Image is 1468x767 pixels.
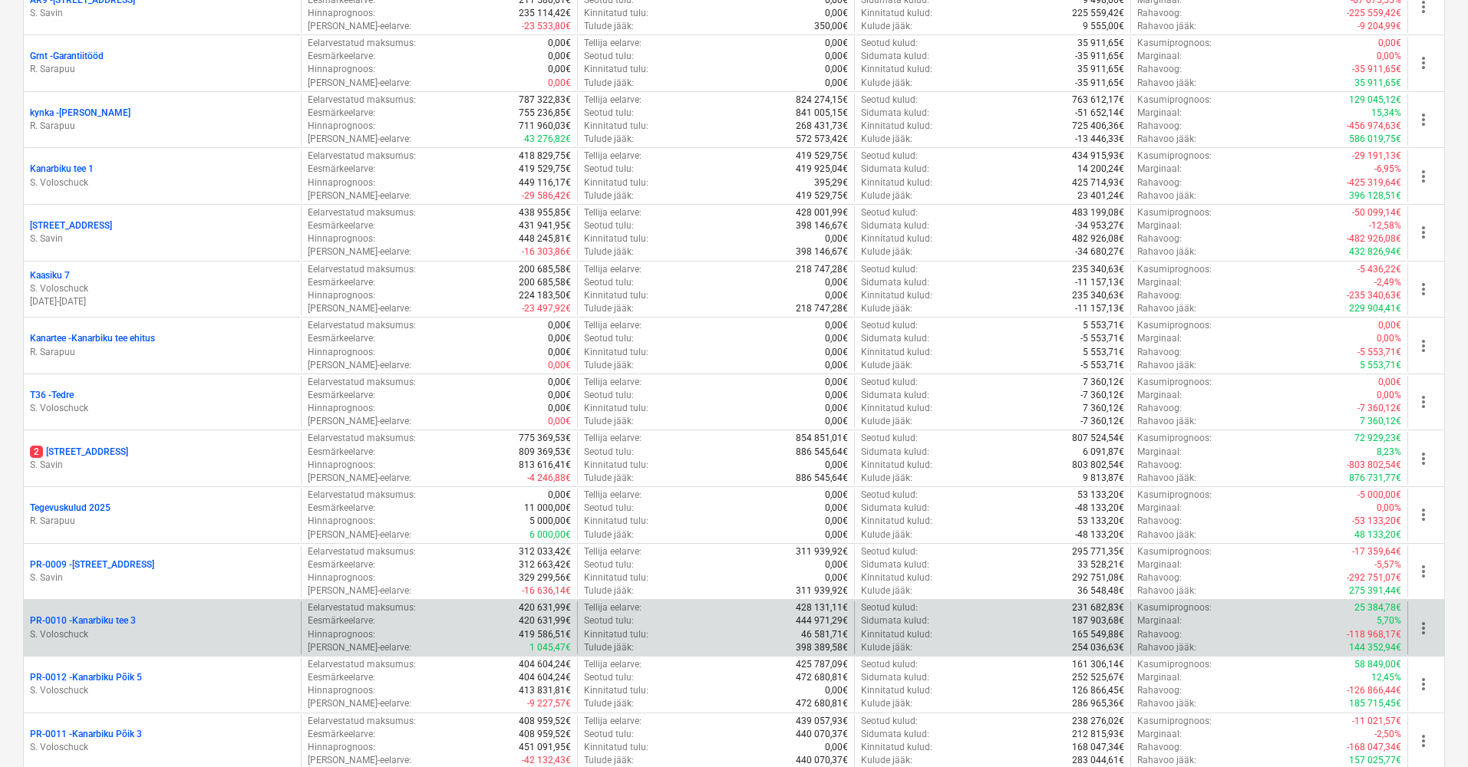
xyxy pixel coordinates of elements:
[1137,289,1182,302] p: Rahavoog :
[308,245,411,258] p: [PERSON_NAME]-eelarve :
[584,206,642,219] p: Tellija eelarve :
[30,446,128,459] p: [STREET_ADDRESS]
[1378,37,1401,50] p: 0,00€
[1137,263,1212,276] p: Kasumiprognoos :
[825,389,848,402] p: 0,00€
[584,289,648,302] p: Kinnitatud tulu :
[796,107,848,120] p: 841 005,15€
[825,232,848,245] p: 0,00€
[519,232,571,245] p: 448 245,81€
[519,150,571,163] p: 418 829,75€
[1137,37,1212,50] p: Kasumiprognoos :
[584,346,648,359] p: Kinnitatud tulu :
[1072,176,1124,189] p: 425 714,93€
[548,359,571,372] p: 0,00€
[1075,245,1124,258] p: -34 680,27€
[825,276,848,289] p: 0,00€
[861,245,912,258] p: Kulude jääk :
[308,219,375,232] p: Eesmärkeelarve :
[1349,302,1401,315] p: 229 904,41€
[548,389,571,402] p: 0,00€
[1414,393,1433,411] span: more_vert
[1414,110,1433,129] span: more_vert
[30,671,295,697] div: PR-0012 -Kanarbiku Põik 5S. Voloschuck
[861,232,932,245] p: Kinnitatud kulud :
[1377,389,1401,402] p: 0,00%
[30,50,295,76] div: Grnt -GarantiitöödR. Sarapuu
[30,389,74,402] p: T36 - Tedre
[584,7,648,20] p: Kinnitatud tulu :
[1077,63,1124,76] p: 35 911,65€
[1072,120,1124,133] p: 725 406,36€
[861,107,929,120] p: Sidumata kulud :
[30,459,295,472] p: S. Savin
[1378,319,1401,332] p: 0,00€
[308,263,416,276] p: Eelarvestatud maksumus :
[1137,232,1182,245] p: Rahavoog :
[30,50,104,63] p: Grnt - Garantiitööd
[30,628,295,641] p: S. Voloschuck
[1352,150,1401,163] p: -29 191,13€
[1075,219,1124,232] p: -34 953,27€
[584,176,648,189] p: Kinnitatud tulu :
[30,63,295,76] p: R. Sarapuu
[548,37,571,50] p: 0,00€
[1137,332,1182,345] p: Marginaal :
[1137,107,1182,120] p: Marginaal :
[584,163,634,176] p: Seotud tulu :
[1075,276,1124,289] p: -11 157,13€
[861,133,912,146] p: Kulude jääk :
[584,263,642,276] p: Tellija eelarve :
[584,232,648,245] p: Kinnitatud tulu :
[308,107,375,120] p: Eesmärkeelarve :
[308,150,416,163] p: Eelarvestatud maksumus :
[522,20,571,33] p: -23 533,80€
[1347,176,1401,189] p: -425 319,64€
[861,77,912,90] p: Kulude jääk :
[1374,276,1401,289] p: -2,49%
[548,346,571,359] p: 0,00€
[1414,223,1433,242] span: more_vert
[861,163,929,176] p: Sidumata kulud :
[548,332,571,345] p: 0,00€
[1077,37,1124,50] p: 35 911,65€
[796,219,848,232] p: 398 146,67€
[861,37,918,50] p: Seotud kulud :
[30,614,295,640] div: PR-0010 -Kanarbiku tee 3S. Voloschuck
[30,219,112,232] p: [STREET_ADDRESS]
[548,376,571,389] p: 0,00€
[308,359,411,372] p: [PERSON_NAME]-eelarve :
[1357,263,1401,276] p: -5 436,22€
[1077,163,1124,176] p: 14 200,24€
[584,77,634,90] p: Tulude jääk :
[1083,319,1124,332] p: 5 553,71€
[584,332,634,345] p: Seotud tulu :
[548,319,571,332] p: 0,00€
[30,107,130,120] p: kynka - [PERSON_NAME]
[519,94,571,107] p: 787 322,83€
[861,289,932,302] p: Kinnitatud kulud :
[825,332,848,345] p: 0,00€
[825,376,848,389] p: 0,00€
[1414,167,1433,186] span: more_vert
[1075,50,1124,63] p: -35 911,65€
[308,389,375,402] p: Eesmärkeelarve :
[796,189,848,202] p: 419 529,75€
[1371,107,1401,120] p: 15,34%
[1349,245,1401,258] p: 432 826,94€
[1369,219,1401,232] p: -12,58%
[584,376,642,389] p: Tellija eelarve :
[796,133,848,146] p: 572 573,42€
[584,107,634,120] p: Seotud tulu :
[584,120,648,133] p: Kinnitatud tulu :
[861,219,929,232] p: Sidumata kulud :
[584,245,634,258] p: Tulude jääk :
[519,176,571,189] p: 449 116,17€
[308,206,416,219] p: Eelarvestatud maksumus :
[548,50,571,63] p: 0,00€
[1414,562,1433,581] span: more_vert
[308,20,411,33] p: [PERSON_NAME]-eelarve :
[1137,120,1182,133] p: Rahavoog :
[814,20,848,33] p: 350,00€
[861,7,932,20] p: Kinnitatud kulud :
